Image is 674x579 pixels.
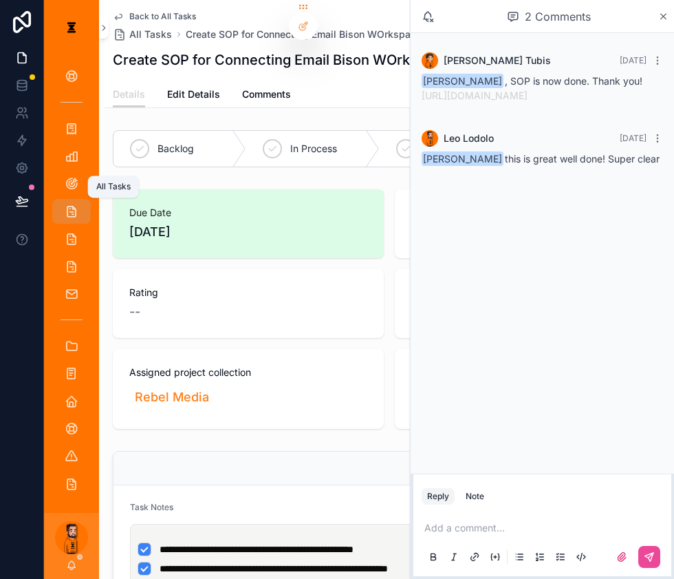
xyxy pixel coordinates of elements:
[157,142,194,156] span: Backlog
[422,74,503,88] span: [PERSON_NAME]
[61,17,83,39] img: App logo
[167,87,220,101] span: Edit Details
[186,28,422,41] a: Create SOP for Connecting Email Bison WOrkspace
[113,50,450,70] h1: Create SOP for Connecting Email Bison WOrkspace
[113,11,196,22] a: Back to All Tasks
[422,151,503,166] span: [PERSON_NAME]
[113,28,172,41] a: All Tasks
[113,87,145,101] span: Details
[422,488,455,505] button: Reply
[620,133,646,143] span: [DATE]
[113,82,145,108] a: Details
[460,488,490,505] button: Note
[129,286,367,299] span: Rating
[130,502,173,512] span: Task Notes
[620,55,646,65] span: [DATE]
[129,206,367,220] span: Due Date
[129,222,367,242] span: [DATE]
[242,87,291,101] span: Comments
[290,142,337,156] span: In Process
[129,302,140,322] span: --
[44,55,99,512] div: scrollable content
[129,366,367,379] span: Assigned project collection
[167,82,220,109] a: Edit Details
[444,54,551,67] span: [PERSON_NAME] Tubis
[422,74,663,103] div: , SOP is now done. Thank you!
[96,181,131,192] div: All Tasks
[242,82,291,109] a: Comments
[444,131,494,145] span: Leo Lodolo
[135,388,209,407] span: Rebel Media
[129,28,172,41] span: All Tasks
[129,11,196,22] span: Back to All Tasks
[466,491,484,502] div: Note
[129,385,215,410] a: Rebel Media
[525,8,591,25] span: 2 Comments
[422,152,663,166] div: this is great well done! Super clear
[422,90,528,101] a: [URL][DOMAIN_NAME]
